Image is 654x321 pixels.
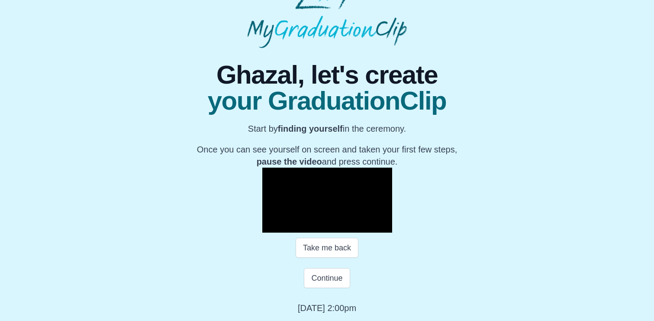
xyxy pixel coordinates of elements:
button: Take me back [296,238,358,258]
p: Once you can see yourself on screen and taken your first few steps, and press continue. [197,143,457,168]
p: [DATE] 2:00pm [298,302,356,314]
div: Video Player [262,168,392,233]
b: finding yourself [278,124,343,133]
span: Ghazal, let's create [197,62,457,88]
p: Start by in the ceremony. [197,123,457,135]
button: Continue [304,268,350,288]
b: pause the video [257,157,322,166]
span: your GraduationClip [197,88,457,114]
